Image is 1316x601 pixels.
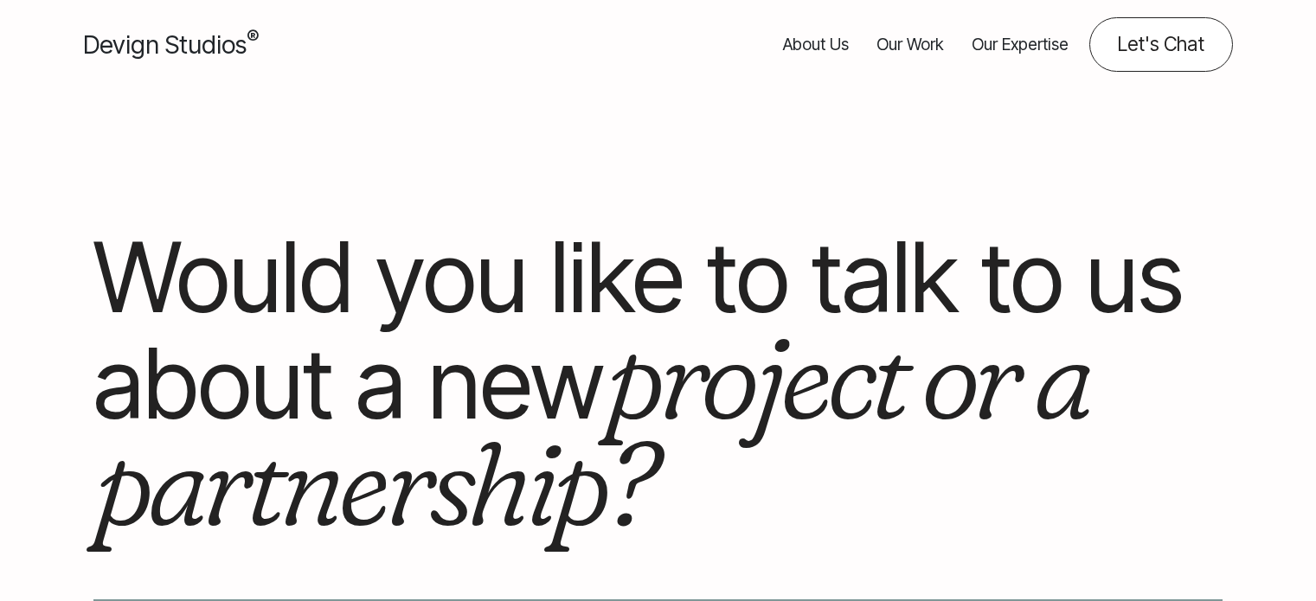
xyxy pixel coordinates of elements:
[972,17,1069,72] a: Our Expertise
[1089,17,1233,72] a: Contact us about your project
[93,305,1088,554] em: project or a partnership?
[247,26,259,48] sup: ®
[93,224,1223,544] h1: Would you like to talk to us about a new
[783,17,849,72] a: About Us
[83,26,259,63] a: Devign Studios® Homepage
[83,29,259,60] span: Devign Studios
[876,17,944,72] a: Our Work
